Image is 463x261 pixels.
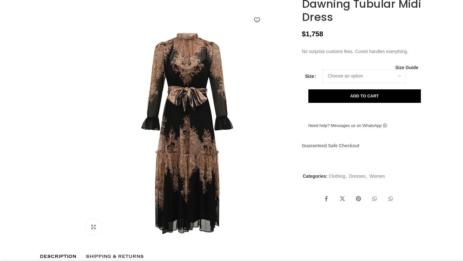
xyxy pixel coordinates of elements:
[86,253,144,260] span: Shipping & Returns
[38,27,77,65] img: Zimmermann dress
[40,253,76,260] span: Description
[38,190,77,228] img: Zimmermann dress
[320,193,333,205] a: Facebook social link
[384,193,397,205] a: WhatsApp social link
[329,174,345,179] a: Clothing
[38,149,77,187] img: Zimmermann dresses
[302,30,323,38] bdi: 1,758
[369,174,385,179] a: Women
[349,174,366,179] a: Dresses
[352,193,365,205] a: Pinterest social link
[38,68,77,105] img: Zimmermann dresses
[368,193,381,205] a: WhatsApp social link
[302,119,393,132] a: Need help? Messages us on WhatsApp
[302,30,306,38] span: $
[366,173,368,180] span: ,
[302,152,413,161] img: guaranteed-safe-checkout-bordered.j
[346,173,347,180] span: ,
[302,48,423,55] p: No surprise customs fees. Coveti handles everything.
[336,193,349,205] a: X social link
[305,73,316,80] label: Size
[308,89,421,103] button: Add to cart
[38,108,77,146] img: Zimmermann dress
[303,174,328,179] span: Categories:
[302,143,359,148] strong: Guaranteed Safe Checkout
